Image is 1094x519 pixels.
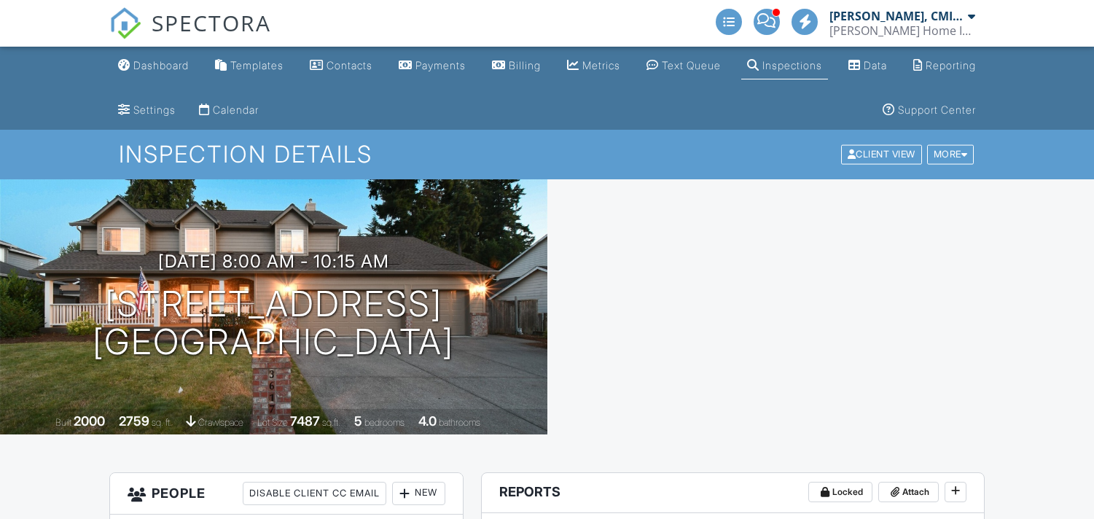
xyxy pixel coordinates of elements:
[243,482,386,505] div: Disable Client CC Email
[209,52,289,79] a: Templates
[741,52,828,79] a: Inspections
[641,52,727,79] a: Text Queue
[840,148,926,159] a: Client View
[582,59,620,71] div: Metrics
[193,97,265,124] a: Calendar
[55,417,71,428] span: Built
[662,59,721,71] div: Text Queue
[257,417,288,428] span: Lot Size
[152,7,271,38] span: SPECTORA
[415,59,466,71] div: Payments
[304,52,378,79] a: Contacts
[486,52,547,79] a: Billing
[439,417,480,428] span: bathrooms
[843,52,893,79] a: Data
[158,251,389,271] h3: [DATE] 8:00 am - 10:15 am
[926,59,976,71] div: Reporting
[133,104,176,116] div: Settings
[509,59,541,71] div: Billing
[561,52,626,79] a: Metrics
[864,59,887,71] div: Data
[109,20,271,50] a: SPECTORA
[119,141,975,167] h1: Inspection Details
[133,59,189,71] div: Dashboard
[841,145,922,165] div: Client View
[418,413,437,429] div: 4.0
[110,473,463,515] h3: People
[927,145,974,165] div: More
[762,59,822,71] div: Inspections
[119,413,149,429] div: 2759
[230,59,284,71] div: Templates
[877,97,982,124] a: Support Center
[393,52,472,79] a: Payments
[198,417,243,428] span: crawlspace
[213,104,259,116] div: Calendar
[74,413,105,429] div: 2000
[112,52,195,79] a: Dashboard
[322,417,340,428] span: sq.ft.
[290,413,320,429] div: 7487
[327,59,372,71] div: Contacts
[907,52,982,79] a: Reporting
[152,417,172,428] span: sq. ft.
[829,23,975,38] div: Nickelsen Home Inspections, LLC
[364,417,405,428] span: bedrooms
[898,104,976,116] div: Support Center
[392,482,445,505] div: New
[112,97,181,124] a: Settings
[354,413,362,429] div: 5
[829,9,964,23] div: [PERSON_NAME], CMI, ACI, CPI
[109,7,141,39] img: The Best Home Inspection Software - Spectora
[93,285,454,362] h1: [STREET_ADDRESS] [GEOGRAPHIC_DATA]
